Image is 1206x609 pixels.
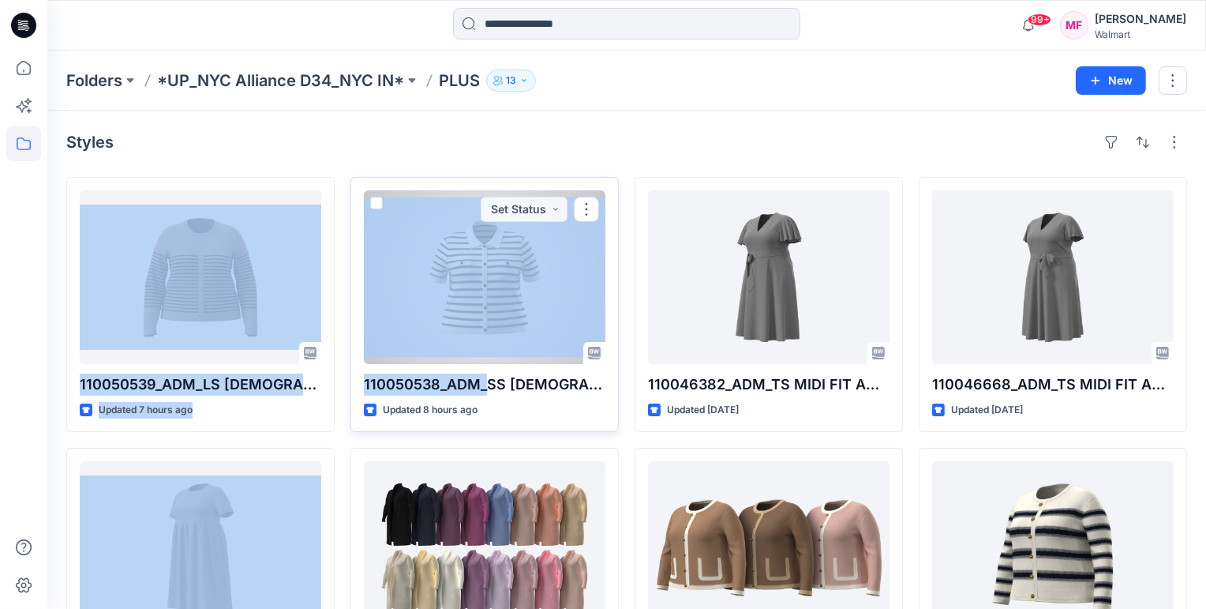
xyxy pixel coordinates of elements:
[932,374,1174,396] p: 110046668_ADM_TS MIDI FIT AND FLARE TIE DRESS
[364,190,605,364] a: 110050538_ADM_SS LADY CARDI
[1028,13,1051,26] span: 99+
[932,190,1174,364] a: 110046668_ADM_TS MIDI FIT AND FLARE TIE DRESS
[80,374,321,396] p: 110050539_ADM_LS [DEMOGRAPHIC_DATA] CARDI
[667,402,739,419] p: Updated [DATE]
[486,70,536,92] button: 13
[951,402,1023,419] p: Updated [DATE]
[648,374,890,396] p: 110046382_ADM_TS MIDI FIT AND FLARE TIE DRESS
[157,70,404,92] a: *UP_NYC Alliance D34_NYC IN*
[648,190,890,364] a: 110046382_ADM_TS MIDI FIT AND FLARE TIE DRESS
[1076,66,1146,95] button: New
[1095,9,1186,28] div: [PERSON_NAME]
[506,72,516,89] p: 13
[364,374,605,396] p: 110050538_ADM_SS [DEMOGRAPHIC_DATA] CARDI
[1095,28,1186,40] div: Walmart
[66,70,122,92] a: Folders
[66,133,114,152] h4: Styles
[80,190,321,364] a: 110050539_ADM_LS LADY CARDI
[1060,11,1088,39] div: MF
[383,402,478,419] p: Updated 8 hours ago
[99,402,193,419] p: Updated 7 hours ago
[439,70,480,92] p: PLUS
